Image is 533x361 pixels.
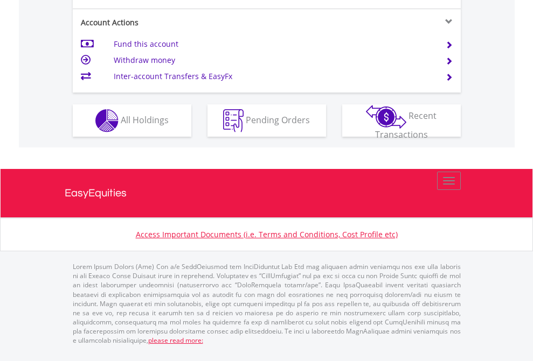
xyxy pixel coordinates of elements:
[114,52,432,68] td: Withdraw money
[148,336,203,345] a: please read more:
[73,17,267,28] div: Account Actions
[95,109,119,132] img: holdings-wht.png
[223,109,244,132] img: pending_instructions-wht.png
[114,68,432,84] td: Inter-account Transfers & EasyFx
[207,104,326,137] button: Pending Orders
[366,105,406,129] img: transactions-zar-wht.png
[121,114,169,125] span: All Holdings
[65,169,469,217] a: EasyEquities
[73,104,191,137] button: All Holdings
[73,262,461,345] p: Lorem Ipsum Dolors (Ame) Con a/e SeddOeiusmod tem InciDiduntut Lab Etd mag aliquaen admin veniamq...
[342,104,461,137] button: Recent Transactions
[246,114,310,125] span: Pending Orders
[136,229,398,239] a: Access Important Documents (i.e. Terms and Conditions, Cost Profile etc)
[114,36,432,52] td: Fund this account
